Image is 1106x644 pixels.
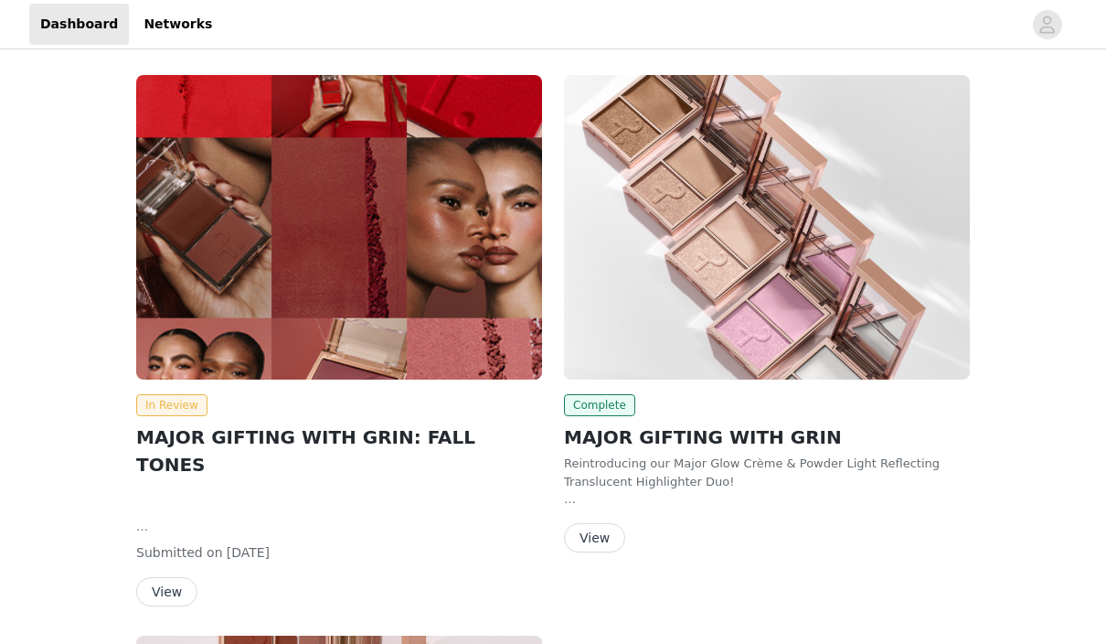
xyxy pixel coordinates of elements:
a: Dashboard [29,4,129,45]
h2: MAJOR GIFTING WITH GRIN: FALL TONES [136,424,542,478]
a: View [136,585,197,599]
img: Patrick Ta Beauty [136,75,542,380]
h2: MAJOR GIFTING WITH GRIN [564,424,970,451]
span: In Review [136,394,207,416]
a: Networks [133,4,223,45]
button: View [136,577,197,606]
a: View [564,531,625,545]
span: Submitted on [136,545,223,560]
img: Patrick Ta Beauty [564,75,970,380]
span: [DATE] [227,545,270,560]
button: View [564,523,625,553]
p: Reintroducing our Major Glow Crème & Powder Light Reflecting Translucent Highlighter Duo! [564,455,970,490]
span: Complete [564,394,635,416]
div: avatar [1038,10,1056,39]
